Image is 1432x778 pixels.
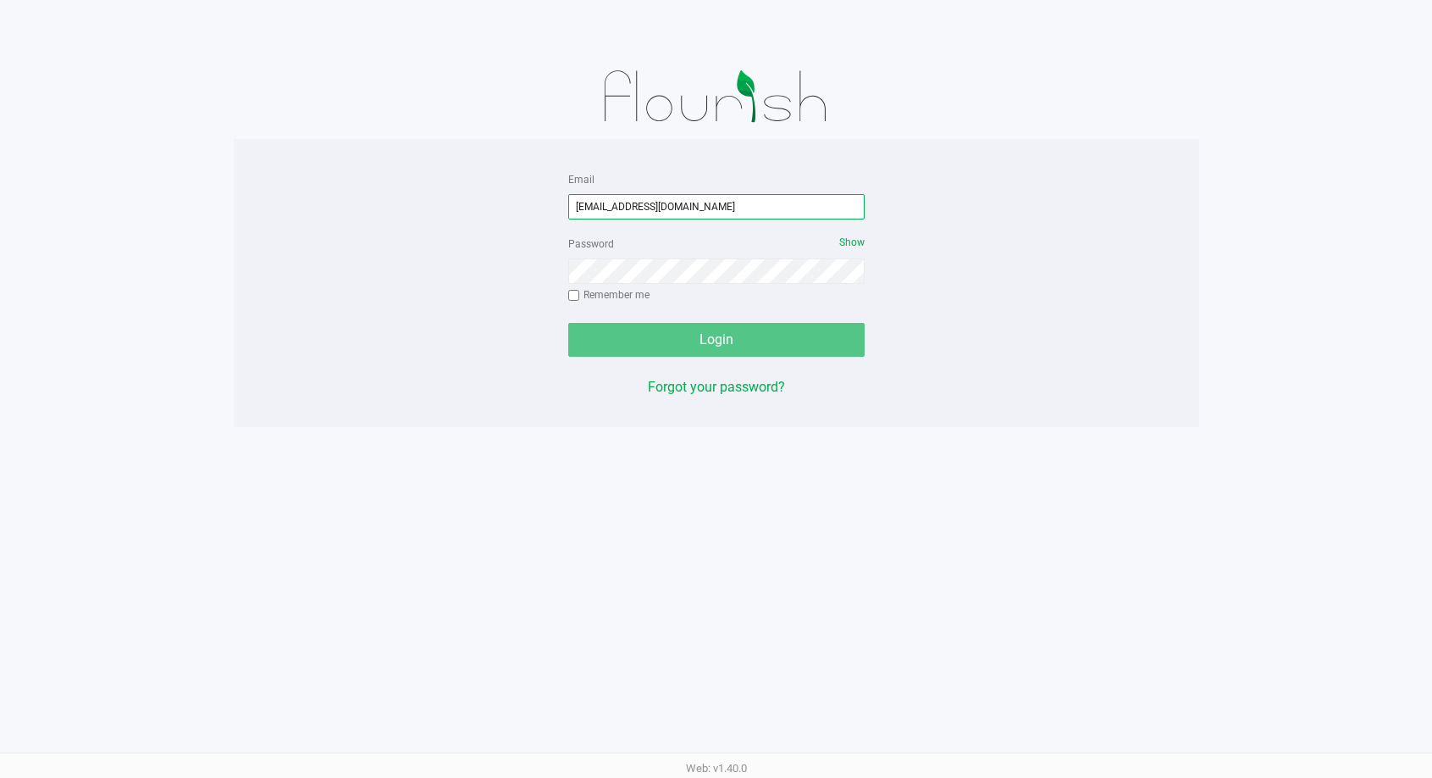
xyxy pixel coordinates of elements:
span: Web: v1.40.0 [686,762,747,775]
label: Email [568,172,594,187]
label: Password [568,236,614,252]
span: Show [839,236,865,248]
button: Forgot your password? [648,377,785,397]
label: Remember me [568,287,650,303]
input: Remember me [568,290,580,302]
